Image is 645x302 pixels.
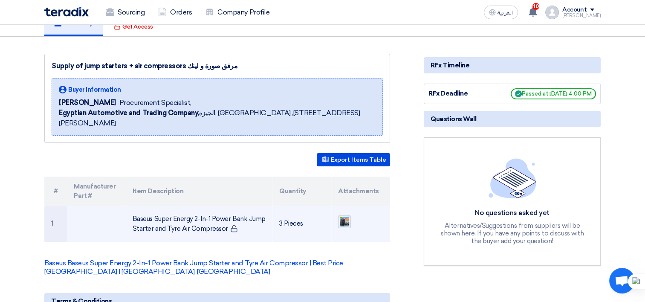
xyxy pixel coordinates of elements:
img: Teradix logo [44,7,89,17]
span: [PERSON_NAME] [59,98,116,108]
a: Company Profile [199,3,276,22]
div: Account [562,6,587,14]
div: No questions asked yet [440,209,585,218]
span: الجيزة, [GEOGRAPHIC_DATA] ,[STREET_ADDRESS][PERSON_NAME] [59,108,376,128]
div: RFx Deadline [428,89,492,99]
a: Sourcing [99,3,151,22]
span: Questions Wall [431,114,476,124]
span: العربية [497,10,513,16]
img: Jump_starter_1759240546436.png [338,215,350,228]
th: Attachments [331,177,390,206]
div: [PERSON_NAME] [562,13,601,18]
div: RFx Timeline [424,57,601,73]
img: profile_test.png [545,6,559,19]
td: 3 Pieces [272,206,331,242]
div: Open chat [609,268,635,293]
th: Manufacturer Part # [67,177,126,206]
div: Alternatives/Suggestions from suppliers will be shown here, If you have any points to discuss wit... [440,222,585,245]
span: Buyer Information [68,85,121,94]
button: Export Items Table [317,153,390,166]
div: Get Access [114,23,153,31]
button: العربية [484,6,518,19]
b: Egyptian Automotive and Trading Company, [59,109,199,117]
td: 1 [44,206,67,242]
img: empty_state_list.svg [489,158,536,198]
span: Procurement Specialist, [119,98,191,108]
th: # [44,177,67,206]
th: Item Description [126,177,273,206]
span: 10 [532,3,539,10]
span: Passed at [DATE] 4:00 PM [511,88,596,99]
th: Quantity [272,177,331,206]
td: Baseus Super Energy 2-In-1 Power Bank Jump Starter and Tyre Air Compressor [126,206,273,242]
div: Supply of jump starters + air compressors مرفق صورة و لينك [52,61,383,71]
a: Orders [151,3,199,22]
a: Baseus Baseus Super Energy 2-In-1 Power Bank Jump Starter and Tyre Air Compressor | Best Price [G... [44,259,343,276]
